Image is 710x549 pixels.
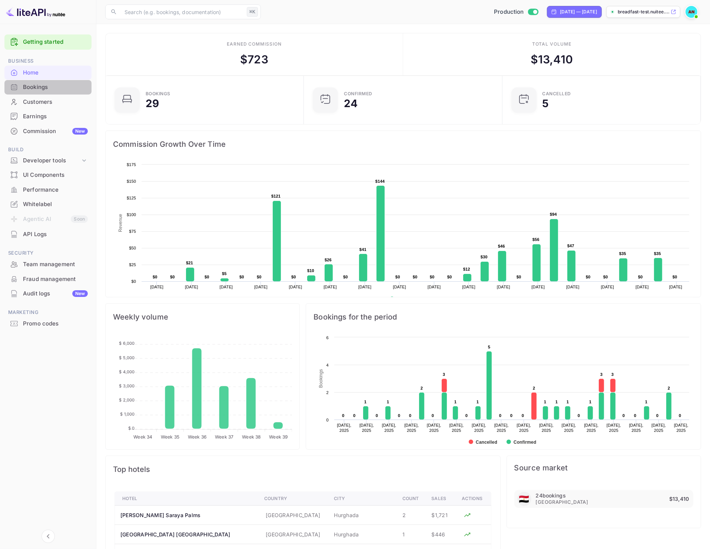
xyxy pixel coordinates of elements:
[514,463,693,472] span: Source market
[23,275,88,284] div: Fraud management
[4,272,92,286] a: Fraud management
[222,271,227,276] text: $5
[115,506,259,525] th: [PERSON_NAME] Saraya Palms
[4,249,92,257] span: Security
[328,492,396,506] th: City
[532,41,572,47] div: Total volume
[153,275,157,279] text: $0
[679,413,681,418] text: 0
[497,285,510,289] text: [DATE]
[4,168,92,182] a: UI Components
[4,146,92,154] span: Build
[533,386,535,390] text: 2
[118,214,123,232] text: Revenue
[607,423,621,433] text: [DATE], 2025
[188,434,206,440] tspan: Week 36
[555,400,558,404] text: 1
[359,423,374,433] text: [DATE], 2025
[510,413,512,418] text: 0
[4,287,92,301] div: Audit logsNew
[127,179,136,183] text: $150
[443,372,445,377] text: 3
[119,383,135,388] tspan: $ 3,000
[4,80,92,95] div: Bookings
[240,51,268,68] div: $ 723
[634,413,636,418] text: 0
[127,196,136,200] text: $125
[119,341,135,346] tspan: $ 6,000
[405,423,419,433] text: [DATE], 2025
[113,463,493,475] span: Top hotels
[652,423,666,433] text: [DATE], 2025
[536,499,588,506] span: [GEOGRAPHIC_DATA]
[23,260,88,269] div: Team management
[4,124,92,139] div: CommissionNew
[425,506,456,525] td: $1,721
[119,397,135,403] tspan: $ 2,000
[186,261,193,265] text: $21
[393,285,406,289] text: [DATE]
[257,275,262,279] text: $0
[170,275,175,279] text: $0
[23,127,88,136] div: Commission
[488,345,490,349] text: 5
[271,194,281,198] text: $121
[463,267,470,271] text: $12
[258,525,328,544] td: [GEOGRAPHIC_DATA]
[4,34,92,50] div: Getting started
[4,287,92,300] a: Audit logsNew
[337,423,352,433] text: [DATE], 2025
[586,275,591,279] text: $0
[543,98,549,109] div: 5
[550,212,557,216] text: $94
[4,227,92,241] a: API Logs
[146,98,159,109] div: 29
[375,179,385,183] text: $144
[23,83,88,92] div: Bookings
[289,285,302,289] text: [DATE]
[427,423,441,433] text: [DATE], 2025
[328,525,396,544] td: Hurghada
[72,128,88,135] div: New
[4,66,92,79] a: Home
[462,285,475,289] text: [DATE]
[499,413,501,418] text: 0
[342,413,344,418] text: 0
[4,272,92,287] div: Fraud management
[4,80,92,94] a: Bookings
[673,275,677,279] text: $0
[23,186,88,194] div: Performance
[23,98,88,106] div: Customers
[4,154,92,167] div: Developer tools
[23,112,88,121] div: Earnings
[325,258,332,262] text: $26
[472,423,487,433] text: [DATE], 2025
[4,197,92,212] div: Whitelabel
[654,251,661,256] text: $35
[4,109,92,123] a: Earnings
[432,413,434,418] text: 0
[4,124,92,138] a: CommissionNew
[560,9,597,15] div: [DATE] — [DATE]
[536,492,566,499] p: 24 bookings
[430,275,435,279] text: $0
[376,413,378,418] text: 0
[119,355,135,360] tspan: $ 5,000
[291,275,296,279] text: $0
[517,492,531,506] div: Egypt
[522,413,524,418] text: 0
[358,285,372,289] text: [DATE]
[476,440,497,445] text: Cancelled
[6,6,65,18] img: LiteAPI logo
[532,285,545,289] text: [DATE]
[578,413,580,418] text: 0
[382,423,397,433] text: [DATE], 2025
[23,156,80,165] div: Developer tools
[462,529,473,540] button: Analyze hotel markup performance
[4,227,92,242] div: API Logs
[254,285,268,289] text: [DATE]
[669,495,690,503] p: $13,410
[611,372,614,377] text: 3
[239,275,244,279] text: $0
